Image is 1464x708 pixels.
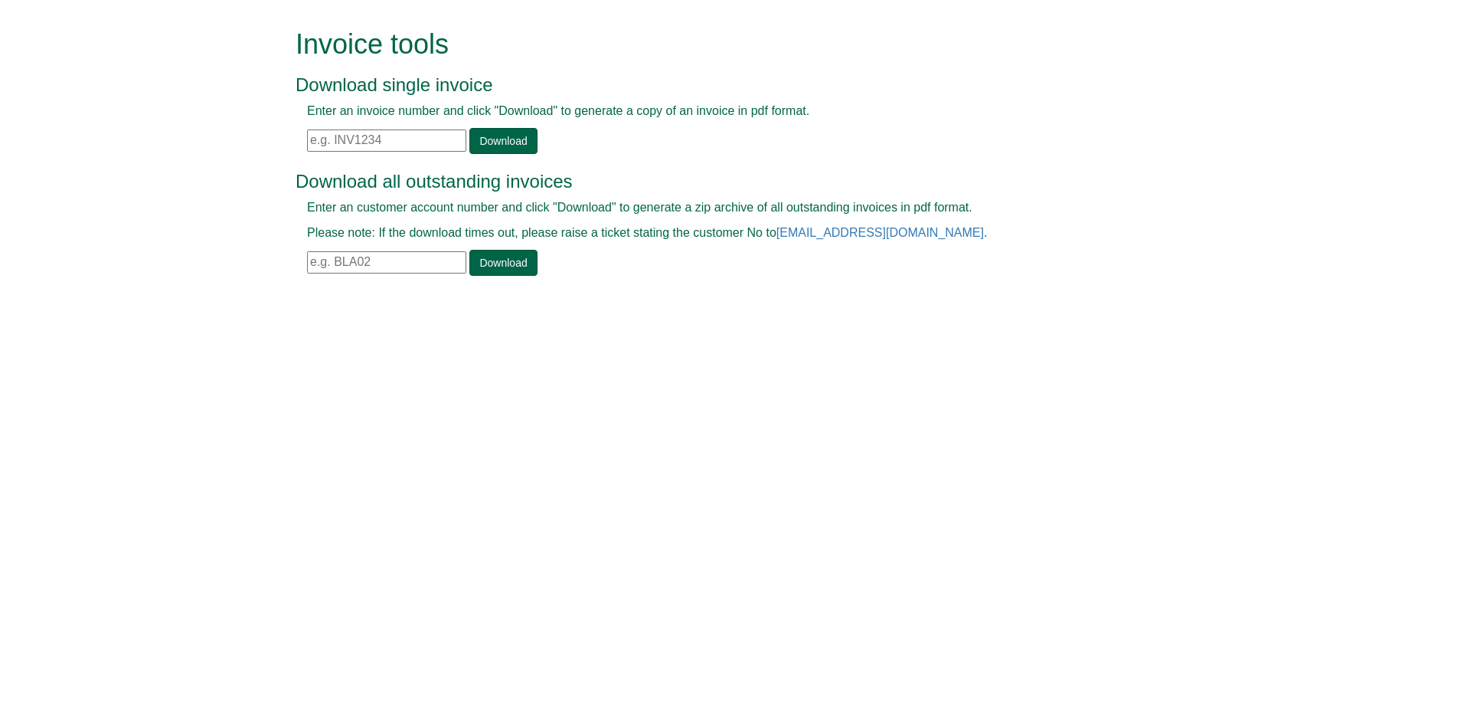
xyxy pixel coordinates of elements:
a: [EMAIL_ADDRESS][DOMAIN_NAME] [776,226,984,239]
h3: Download single invoice [296,75,1134,95]
input: e.g. INV1234 [307,129,466,152]
input: e.g. BLA02 [307,251,466,274]
p: Enter an invoice number and click "Download" to generate a copy of an invoice in pdf format. [307,103,1123,120]
p: Enter an customer account number and click "Download" to generate a zip archive of all outstandin... [307,199,1123,217]
a: Download [469,128,537,154]
a: Download [469,250,537,276]
h1: Invoice tools [296,29,1134,60]
p: Please note: If the download times out, please raise a ticket stating the customer No to . [307,225,1123,242]
h3: Download all outstanding invoices [296,172,1134,192]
